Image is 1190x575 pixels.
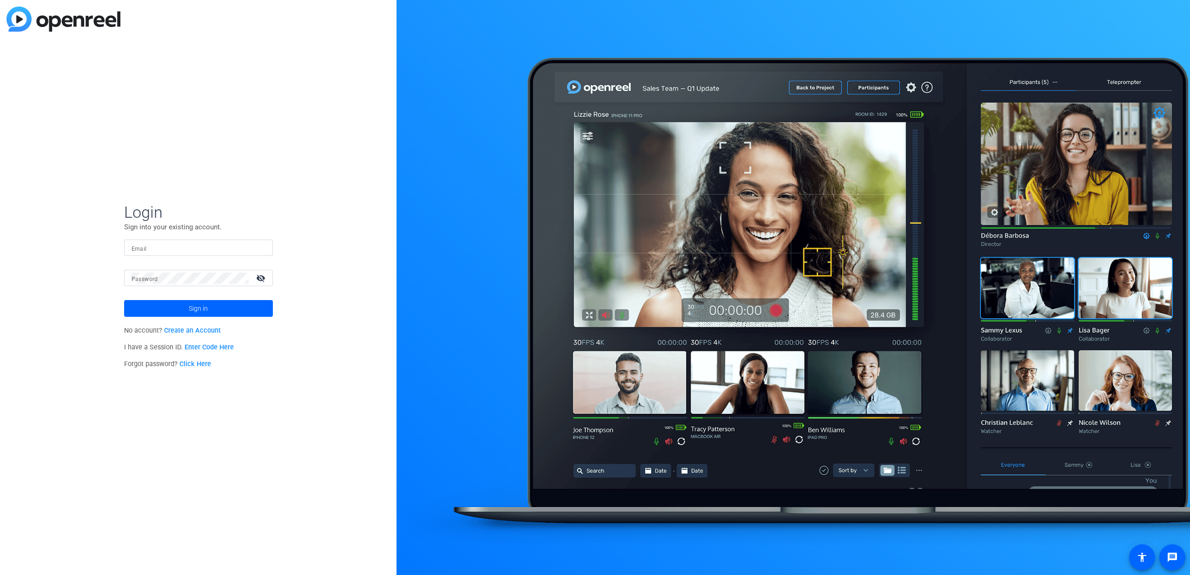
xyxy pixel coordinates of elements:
button: Sign in [124,300,273,317]
mat-icon: message [1167,552,1178,563]
span: No account? [124,327,221,334]
span: Forgot password? [124,360,212,368]
span: Login [124,202,273,222]
a: Click Here [179,360,211,368]
span: Sign in [189,297,208,320]
mat-icon: visibility_off [251,271,273,285]
input: Enter Email Address [132,242,265,254]
p: Sign into your existing account. [124,222,273,232]
mat-label: Email [132,246,147,252]
a: Enter Code Here [185,343,234,351]
span: I have a Session ID. [124,343,234,351]
img: blue-gradient.svg [7,7,120,32]
a: Create an Account [164,327,221,334]
mat-label: Password [132,276,158,282]
mat-icon: accessibility [1137,552,1148,563]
